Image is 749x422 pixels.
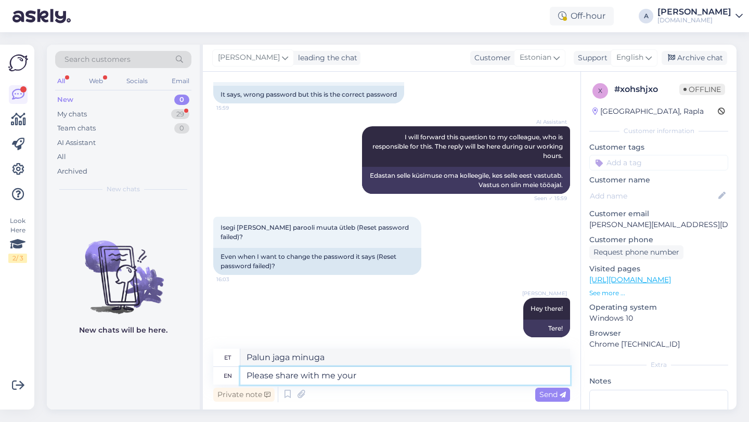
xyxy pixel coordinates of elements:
[592,106,704,117] div: [GEOGRAPHIC_DATA], Rapla
[522,289,567,297] span: [PERSON_NAME]
[87,74,105,88] div: Web
[47,222,200,315] img: No chats
[216,275,255,283] span: 16:03
[657,8,743,24] a: [PERSON_NAME][DOMAIN_NAME]
[531,305,563,312] span: Hey there!
[598,87,602,95] span: x
[590,190,716,202] input: Add name
[657,16,731,24] div: [DOMAIN_NAME]
[171,109,189,120] div: 29
[662,51,727,65] div: Archive chat
[528,194,567,202] span: Seen ✓ 15:59
[470,52,511,63] div: Customer
[57,109,87,120] div: My chats
[218,52,280,63] span: [PERSON_NAME]
[107,184,140,194] span: New chats
[589,328,728,339] p: Browser
[589,208,728,219] p: Customer email
[64,54,131,65] span: Search customers
[589,313,728,324] p: Windows 10
[679,84,725,95] span: Offline
[616,52,643,63] span: English
[221,223,410,241] span: Isegi [PERSON_NAME] parooli muuta ütleb (Reset password failed)?
[240,367,570,385] textarea: Please share with me your
[589,263,728,274] p: Visited pages
[213,86,404,103] div: It says, wrong password but this is the correct password
[362,167,570,194] div: Edastan selle küsimuse oma kolleegile, kes selle eest vastutab. Vastus on siin meie tööajal.
[589,155,728,170] input: Add a tag
[213,248,421,275] div: Even when I want to change the password it says (Reset password failed)?
[639,9,653,23] div: A
[550,7,614,25] div: Off-hour
[57,166,87,177] div: Archived
[589,275,671,284] a: [URL][DOMAIN_NAME]
[224,367,232,385] div: en
[589,126,728,136] div: Customer information
[55,74,67,88] div: All
[528,338,567,346] span: 17:29
[8,254,27,263] div: 2 / 3
[589,339,728,350] p: Chrome [TECHNICAL_ID]
[372,133,564,160] span: I will forward this question to my colleague, who is responsible for this. The reply will be here...
[589,245,683,259] div: Request phone number
[589,288,728,298] p: See more ...
[614,83,679,96] div: # xohshjxo
[657,8,731,16] div: [PERSON_NAME]
[174,123,189,134] div: 0
[57,95,73,105] div: New
[170,74,191,88] div: Email
[520,52,551,63] span: Estonian
[57,152,66,162] div: All
[589,175,728,186] p: Customer name
[79,325,167,336] p: New chats will be here.
[8,53,28,73] img: Askly Logo
[224,349,231,366] div: et
[57,138,96,148] div: AI Assistant
[574,52,608,63] div: Support
[294,52,357,63] div: leading the chat
[589,302,728,313] p: Operating system
[124,74,150,88] div: Socials
[174,95,189,105] div: 0
[528,118,567,126] span: AI Assistant
[589,219,728,230] p: [PERSON_NAME][EMAIL_ADDRESS][DOMAIN_NAME]
[57,123,96,134] div: Team chats
[523,320,570,337] div: Tere!
[213,388,275,402] div: Private note
[8,216,27,263] div: Look Here
[589,360,728,370] div: Extra
[240,349,570,366] textarea: Palun jaga minuga
[539,390,566,399] span: Send
[216,104,255,112] span: 15:59
[589,142,728,153] p: Customer tags
[589,376,728,387] p: Notes
[589,234,728,245] p: Customer phone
